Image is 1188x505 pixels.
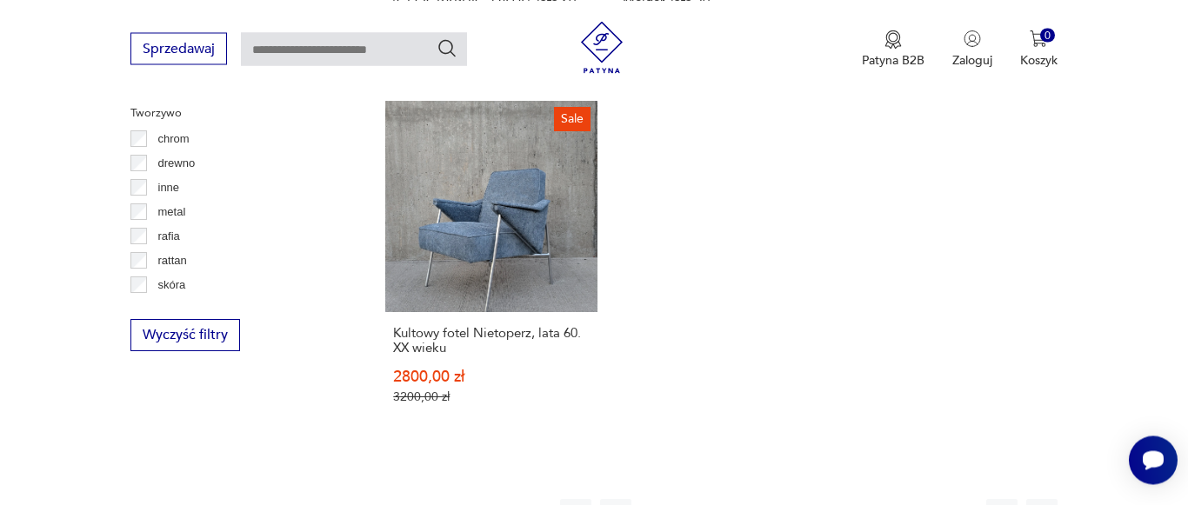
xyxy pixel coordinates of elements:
[158,178,180,197] p: inne
[158,300,195,319] p: tkanina
[1129,435,1178,484] iframe: Smartsupp widget button
[158,130,190,149] p: chrom
[576,21,628,73] img: Patyna - sklep z meblami i dekoracjami vintage
[393,326,590,355] h3: Kultowy fotel Nietoperz, lata 60. XX wieku
[385,100,597,438] a: SaleKultowy fotel Nietoperz, lata 60. XX wiekuKultowy fotel Nietoperz, lata 60. XX wieku2800,00 z...
[158,154,196,173] p: drewno
[393,389,590,404] p: 3200,00 zł
[158,276,186,295] p: skóra
[437,37,457,58] button: Szukaj
[130,103,344,123] p: Tworzywo
[862,30,924,68] button: Patyna B2B
[862,30,924,68] a: Ikona medaluPatyna B2B
[1030,30,1047,47] img: Ikona koszyka
[130,43,227,56] a: Sprzedawaj
[884,30,902,49] img: Ikona medalu
[130,32,227,64] button: Sprzedawaj
[130,319,240,351] button: Wyczyść filtry
[964,30,981,47] img: Ikonka użytkownika
[1020,51,1058,68] p: Koszyk
[158,203,186,222] p: metal
[952,30,992,68] button: Zaloguj
[862,51,924,68] p: Patyna B2B
[158,251,187,270] p: rattan
[393,369,590,384] p: 2800,00 zł
[158,227,180,246] p: rafia
[952,51,992,68] p: Zaloguj
[1040,28,1055,43] div: 0
[1020,30,1058,68] button: 0Koszyk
